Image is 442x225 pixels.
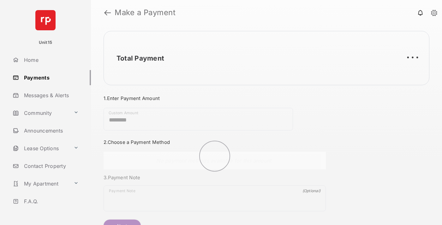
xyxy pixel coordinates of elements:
[39,39,52,46] p: Unit15
[104,139,326,145] h3: 2. Choose a Payment Method
[35,10,56,30] img: svg+xml;base64,PHN2ZyB4bWxucz0iaHR0cDovL3d3dy53My5vcmcvMjAwMC9zdmciIHdpZHRoPSI2NCIgaGVpZ2h0PSI2NC...
[116,54,164,62] h2: Total Payment
[10,123,91,138] a: Announcements
[10,105,71,121] a: Community
[104,175,326,181] h3: 3. Payment Note
[10,194,91,209] a: F.A.Q.
[10,141,71,156] a: Lease Options
[10,70,91,85] a: Payments
[10,176,71,191] a: My Apartment
[104,95,326,101] h3: 1. Enter Payment Amount
[10,52,91,68] a: Home
[10,158,91,174] a: Contact Property
[115,9,176,16] strong: Make a Payment
[10,88,91,103] a: Messages & Alerts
